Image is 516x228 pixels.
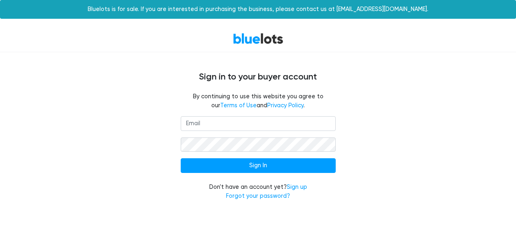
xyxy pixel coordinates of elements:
[220,102,257,109] a: Terms of Use
[287,184,307,190] a: Sign up
[181,116,336,131] input: Email
[233,33,283,44] a: BlueLots
[13,72,503,82] h4: Sign in to your buyer account
[181,92,336,110] fieldset: By continuing to use this website you agree to our and .
[181,158,336,173] input: Sign In
[226,193,290,199] a: Forgot your password?
[181,183,336,200] div: Don't have an account yet?
[267,102,303,109] a: Privacy Policy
